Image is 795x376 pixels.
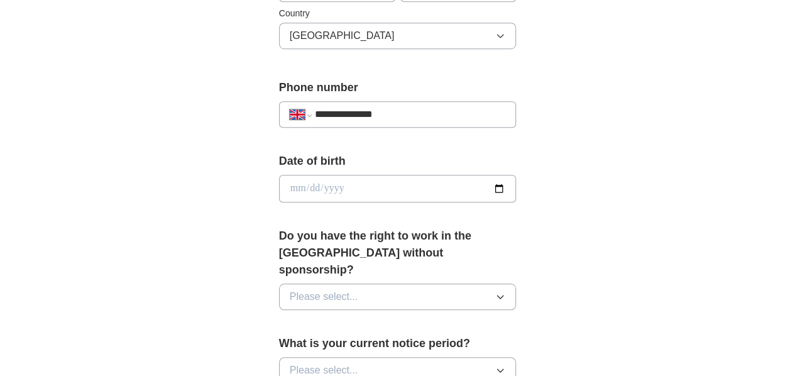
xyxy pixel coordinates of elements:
label: Country [279,7,517,20]
span: [GEOGRAPHIC_DATA] [290,28,395,43]
button: [GEOGRAPHIC_DATA] [279,23,517,49]
span: Please select... [290,289,358,304]
label: What is your current notice period? [279,335,517,352]
label: Date of birth [279,153,517,170]
label: Do you have the right to work in the [GEOGRAPHIC_DATA] without sponsorship? [279,228,517,279]
button: Please select... [279,284,517,310]
label: Phone number [279,79,517,96]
